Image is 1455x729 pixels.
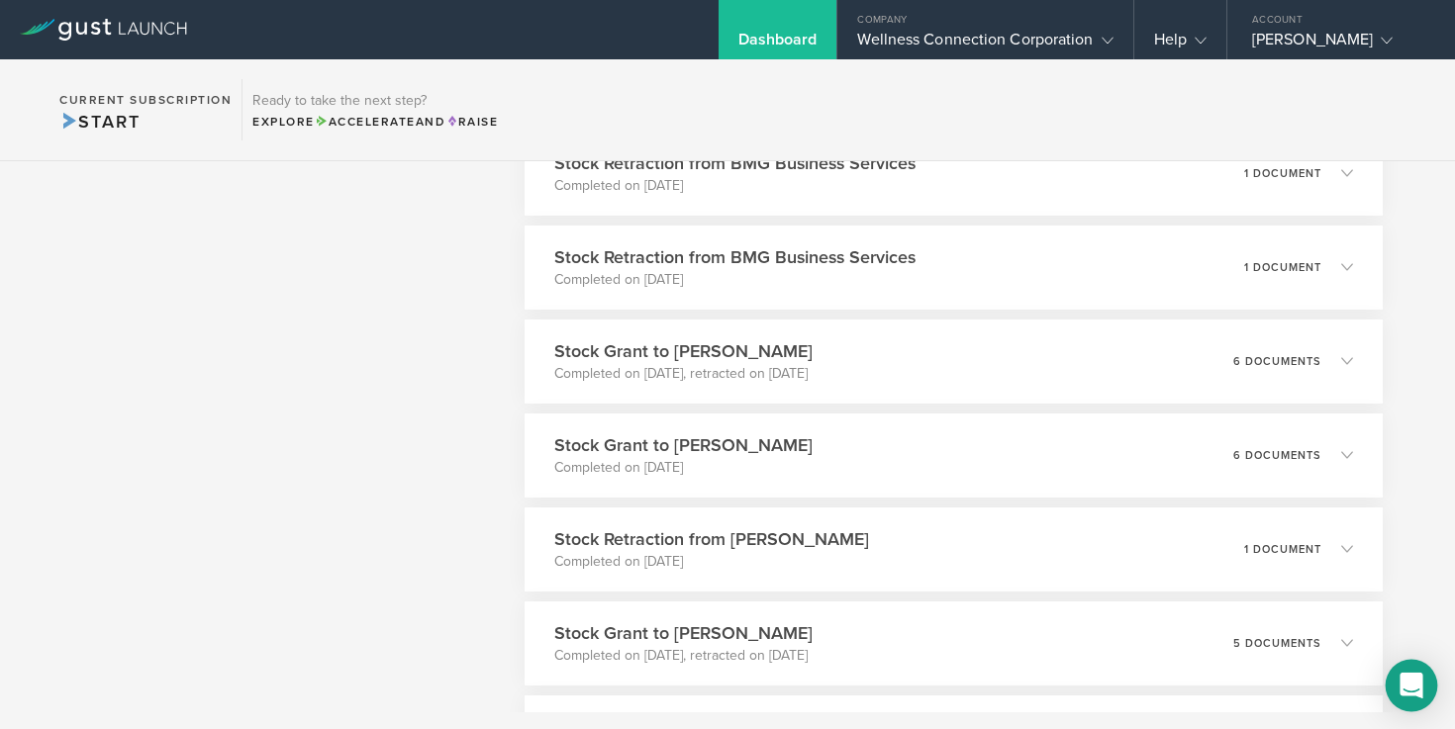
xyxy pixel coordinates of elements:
[252,94,498,108] h3: Ready to take the next step?
[554,364,813,384] p: Completed on [DATE], retracted on [DATE]
[554,244,916,270] h3: Stock Retraction from BMG Business Services
[554,338,813,364] h3: Stock Grant to [PERSON_NAME]
[242,79,508,140] div: Ready to take the next step?ExploreAccelerateandRaise
[445,115,498,129] span: Raise
[315,115,446,129] span: and
[59,94,232,106] h2: Current Subscription
[1252,30,1420,59] div: [PERSON_NAME]
[1154,30,1207,59] div: Help
[738,30,818,59] div: Dashboard
[554,176,916,196] p: Completed on [DATE]
[59,111,140,133] span: Start
[315,115,416,129] span: Accelerate
[554,432,813,458] h3: Stock Grant to [PERSON_NAME]
[1233,450,1321,461] p: 6 documents
[1244,544,1321,555] p: 1 document
[252,113,498,131] div: Explore
[857,30,1113,59] div: Wellness Connection Corporation
[1244,262,1321,273] p: 1 document
[554,620,813,646] h3: Stock Grant to [PERSON_NAME]
[554,526,869,552] h3: Stock Retraction from [PERSON_NAME]
[554,646,813,666] p: Completed on [DATE], retracted on [DATE]
[554,458,813,478] p: Completed on [DATE]
[1386,660,1438,712] div: Open Intercom Messenger
[554,552,869,572] p: Completed on [DATE]
[1244,168,1321,179] p: 1 document
[554,150,916,176] h3: Stock Retraction from BMG Business Services
[1233,356,1321,367] p: 6 documents
[1233,638,1321,649] p: 5 documents
[554,270,916,290] p: Completed on [DATE]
